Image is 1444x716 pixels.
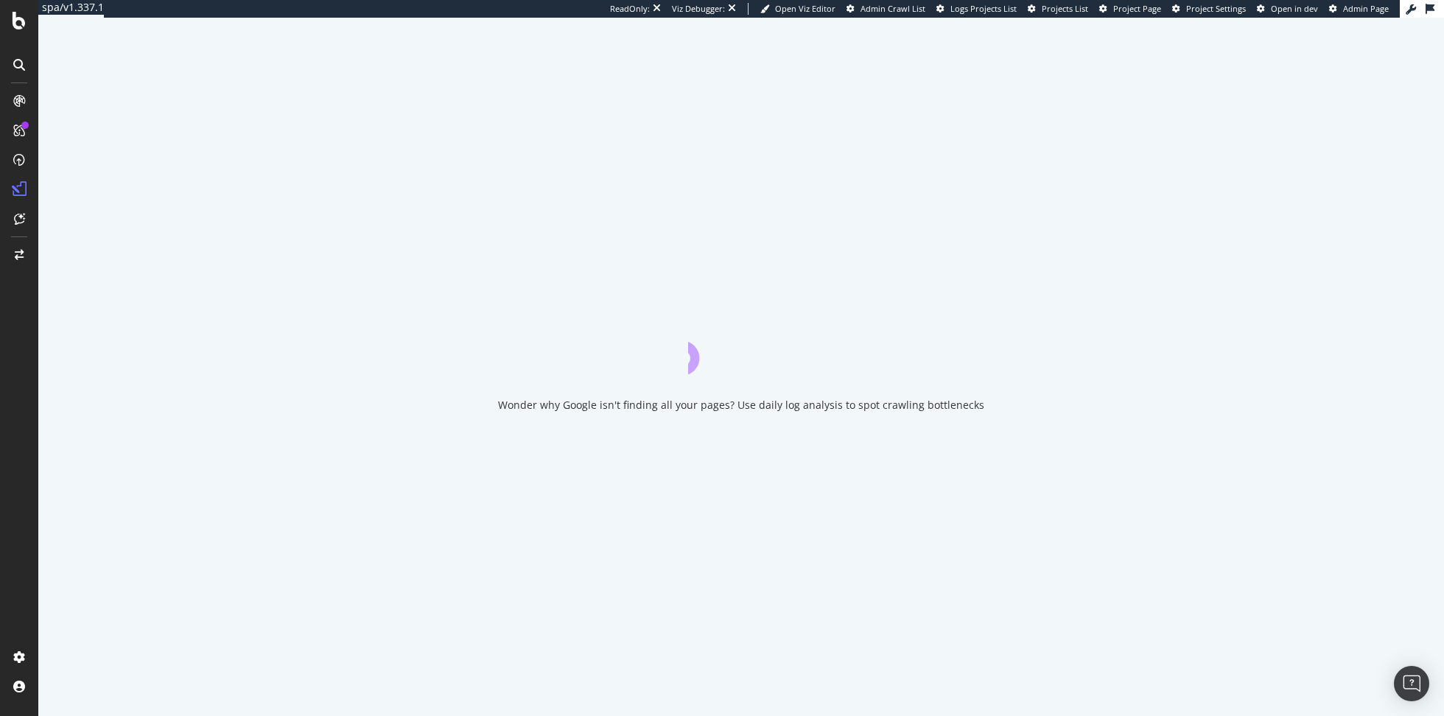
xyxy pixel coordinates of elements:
span: Project Settings [1186,3,1246,14]
div: Open Intercom Messenger [1394,666,1429,701]
span: Projects List [1042,3,1088,14]
a: Project Settings [1172,3,1246,15]
div: Viz Debugger: [672,3,725,15]
a: Admin Page [1329,3,1389,15]
div: ReadOnly: [610,3,650,15]
span: Project Page [1113,3,1161,14]
span: Logs Projects List [950,3,1017,14]
a: Logs Projects List [936,3,1017,15]
span: Admin Page [1343,3,1389,14]
a: Project Page [1099,3,1161,15]
a: Projects List [1028,3,1088,15]
a: Admin Crawl List [847,3,925,15]
div: animation [688,321,794,374]
a: Open in dev [1257,3,1318,15]
span: Open Viz Editor [775,3,835,14]
a: Open Viz Editor [760,3,835,15]
div: Wonder why Google isn't finding all your pages? Use daily log analysis to spot crawling bottlenecks [498,398,984,413]
span: Admin Crawl List [861,3,925,14]
span: Open in dev [1271,3,1318,14]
